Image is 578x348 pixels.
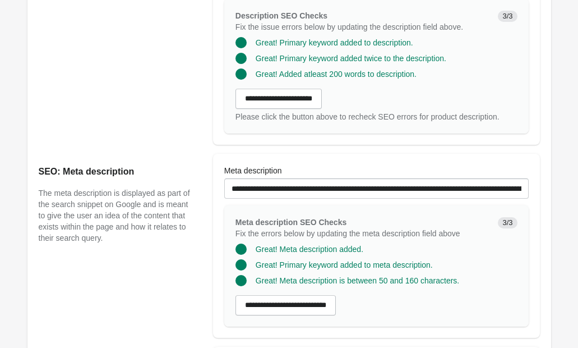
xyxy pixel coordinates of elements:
label: Meta description [224,165,282,176]
span: Great! Meta description added. [256,245,363,254]
p: The meta description is displayed as part of the search snippet on Google and is meant to give th... [39,187,191,244]
span: Great! Primary keyword added to description. [256,38,413,47]
span: Great! Primary keyword added twice to the description. [256,54,446,63]
span: Description SEO Checks [235,11,327,20]
span: Great! Primary keyword added to meta description. [256,260,433,269]
h2: SEO: Meta description [39,165,191,178]
span: Great! Added atleast 200 words to description. [256,70,417,79]
div: Please click the button above to recheck SEO errors for product description. [235,111,517,122]
span: 3/3 [498,11,517,22]
span: 3/3 [498,217,517,228]
p: Fix the errors below by updating the meta description field above [235,228,489,239]
span: Great! Meta description is between 50 and 160 characters. [256,276,459,285]
p: Fix the issue errors below by updating the description field above. [235,21,489,33]
span: Meta description SEO Checks [235,218,346,227]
